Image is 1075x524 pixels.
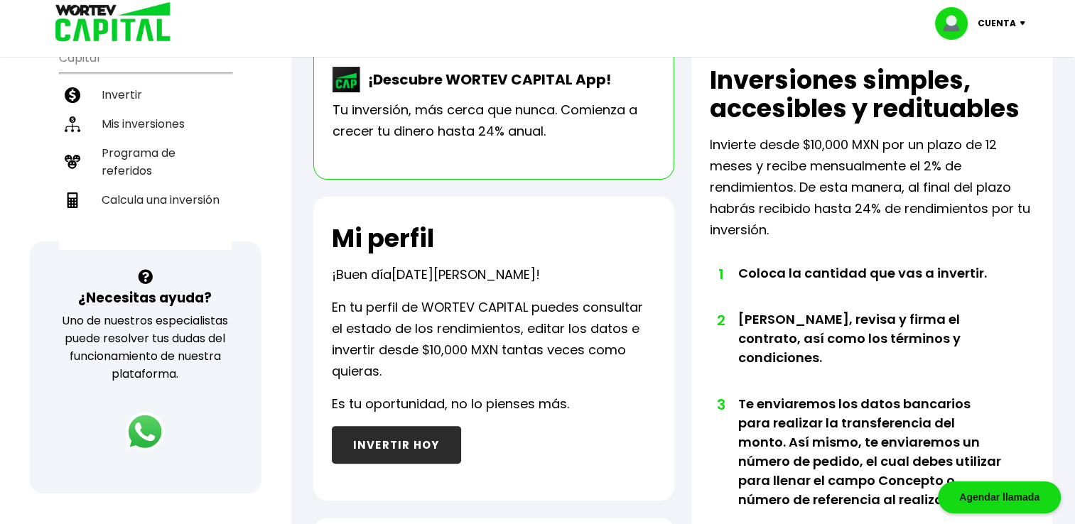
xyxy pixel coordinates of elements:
a: Invertir [59,80,232,109]
img: calculadora-icon.17d418c4.svg [65,192,80,208]
span: 3 [717,394,724,415]
img: inversiones-icon.6695dc30.svg [65,116,80,132]
a: Programa de referidos [59,138,232,185]
img: profile-image [935,7,978,40]
p: Uno de nuestros especialistas puede resolver tus dudas del funcionamiento de nuestra plataforma. [48,312,243,383]
img: icon-down [1016,21,1035,26]
li: [PERSON_NAME], revisa y firma el contrato, así como los términos y condiciones. [738,310,1002,394]
p: ¡Buen día ! [332,264,540,285]
span: [DATE][PERSON_NAME] [391,266,536,283]
li: Coloca la cantidad que vas a invertir. [738,263,1002,310]
a: Mis inversiones [59,109,232,138]
h2: Inversiones simples, accesibles y redituables [710,66,1034,123]
p: Invierte desde $10,000 MXN por un plazo de 12 meses y recibe mensualmente el 2% de rendimientos. ... [710,134,1034,241]
img: logos_whatsapp-icon.242b2217.svg [125,412,165,452]
ul: Capital [59,42,232,250]
img: recomiendanos-icon.9b8e9327.svg [65,154,80,170]
img: invertir-icon.b3b967d7.svg [65,87,80,103]
h2: Mi perfil [332,224,434,253]
h3: ¿Necesitas ayuda? [78,288,212,308]
p: Tu inversión, más cerca que nunca. Comienza a crecer tu dinero hasta 24% anual. [333,99,655,142]
button: INVERTIR HOY [332,426,461,464]
span: 1 [717,263,724,285]
p: ¡Descubre WORTEV CAPITAL App! [361,69,611,90]
a: Calcula una inversión [59,185,232,214]
img: wortev-capital-app-icon [333,67,361,92]
p: Cuenta [978,13,1016,34]
p: En tu perfil de WORTEV CAPITAL puedes consultar el estado de los rendimientos, editar los datos e... [332,297,656,382]
div: Agendar llamada [938,481,1061,513]
span: 2 [717,310,724,331]
p: Es tu oportunidad, no lo pienses más. [332,393,569,415]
